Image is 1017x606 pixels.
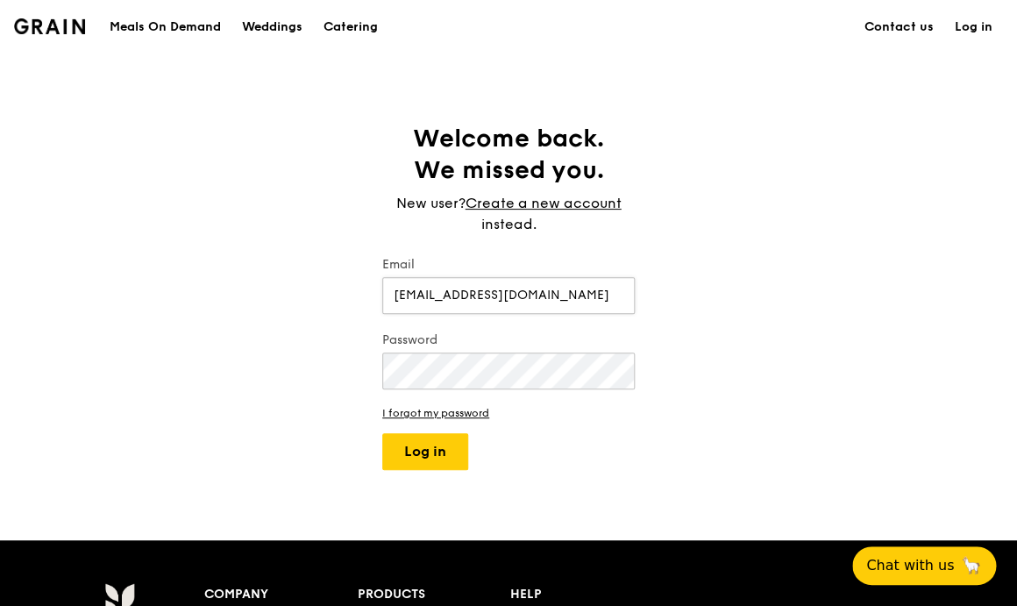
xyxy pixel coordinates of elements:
a: I forgot my password [382,407,635,419]
button: Chat with us🦙 [852,546,996,585]
span: instead. [481,216,537,232]
button: Log in [382,433,468,470]
a: Create a new account [466,193,622,214]
a: Weddings [231,1,313,53]
span: New user? [396,195,466,211]
h1: Welcome back. We missed you. [382,123,635,186]
div: Weddings [242,1,302,53]
div: Meals On Demand [110,1,221,53]
div: Catering [324,1,378,53]
span: Chat with us [866,555,954,576]
span: 🦙 [961,555,982,576]
label: Email [382,256,635,274]
a: Log in [944,1,1003,53]
label: Password [382,332,635,349]
img: Grain [14,18,85,34]
a: Contact us [854,1,944,53]
a: Catering [313,1,388,53]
